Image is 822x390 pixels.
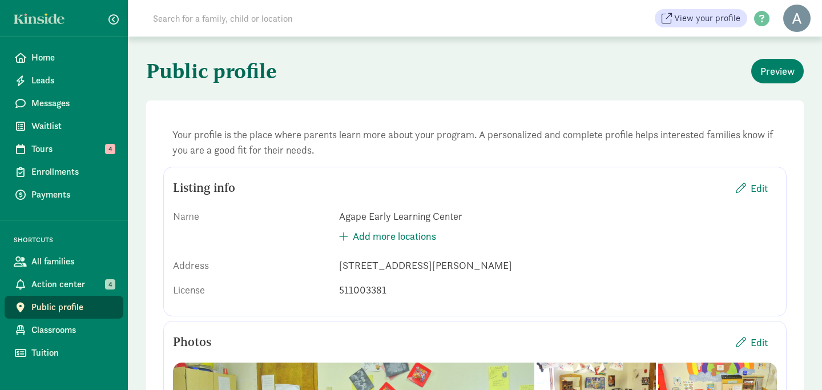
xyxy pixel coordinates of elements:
[31,97,114,110] span: Messages
[31,300,114,314] span: Public profile
[31,323,114,337] span: Classrooms
[5,92,123,115] a: Messages
[5,115,123,138] a: Waitlist
[5,138,123,160] a: Tours 4
[31,255,114,268] span: All families
[727,176,777,200] button: Edit
[173,208,330,248] div: Name
[751,335,768,350] span: Edit
[339,282,777,297] div: 511003381
[5,250,123,273] a: All families
[173,282,330,297] div: License
[655,9,747,27] a: View your profile
[5,69,123,92] a: Leads
[31,142,114,156] span: Tours
[31,165,114,179] span: Enrollments
[5,319,123,341] a: Classrooms
[727,330,777,355] button: Edit
[173,258,330,273] div: Address
[760,63,795,79] span: Preview
[339,208,777,224] div: Agape Early Learning Center
[105,144,115,154] span: 4
[5,46,123,69] a: Home
[353,228,436,244] span: Add more locations
[173,181,235,195] h5: Listing info
[5,160,123,183] a: Enrollments
[5,273,123,296] a: Action center 4
[163,118,787,167] div: Your profile is the place where parents learn more about your program. A personalized and complet...
[31,51,114,65] span: Home
[5,341,123,364] a: Tuition
[31,278,114,291] span: Action center
[31,346,114,360] span: Tuition
[751,59,804,83] button: Preview
[674,11,740,25] span: View your profile
[31,119,114,133] span: Waitlist
[765,335,822,390] iframe: Chat Widget
[5,296,123,319] a: Public profile
[146,7,466,30] input: Search for a family, child or location
[105,279,115,290] span: 4
[31,188,114,202] span: Payments
[31,74,114,87] span: Leads
[339,258,777,273] div: [STREET_ADDRESS][PERSON_NAME]
[330,224,445,248] button: Add more locations
[146,50,473,91] h1: Public profile
[5,183,123,206] a: Payments
[751,180,768,196] span: Edit
[173,335,211,349] h5: Photos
